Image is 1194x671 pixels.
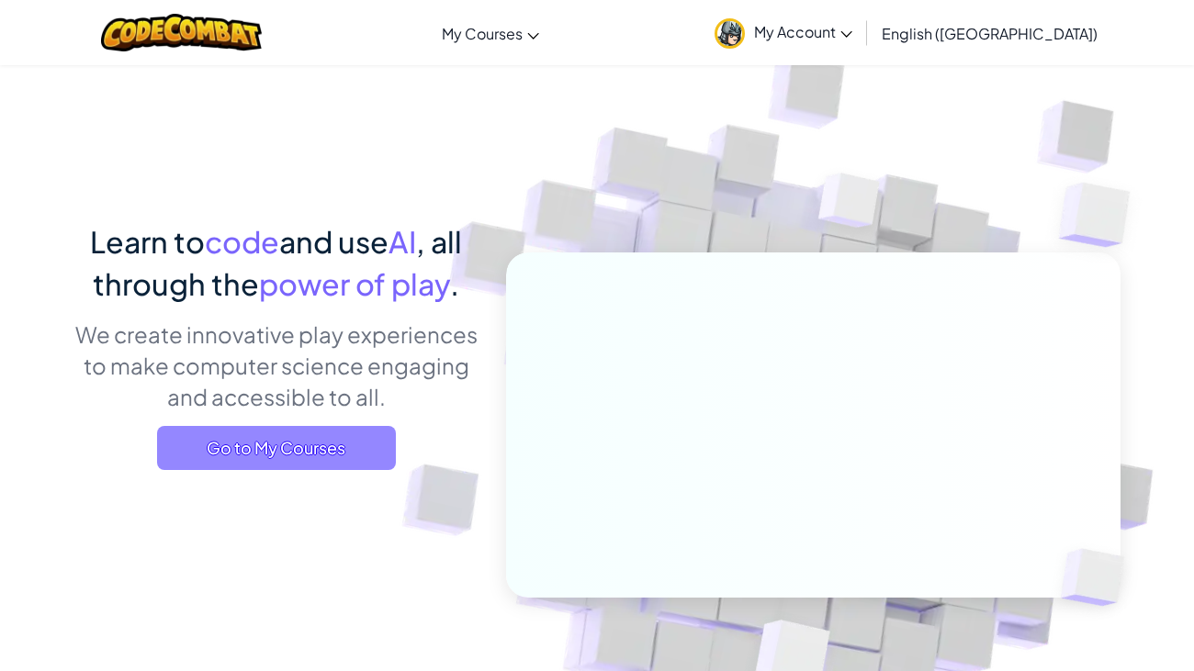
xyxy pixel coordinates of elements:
[705,4,862,62] a: My Account
[1031,510,1168,644] img: Overlap cubes
[259,265,450,302] span: power of play
[784,137,917,274] img: Overlap cubes
[882,24,1098,43] span: English ([GEOGRAPHIC_DATA])
[73,319,479,412] p: We create innovative play experiences to make computer science engaging and accessible to all.
[101,14,262,51] img: CodeCombat logo
[442,24,523,43] span: My Courses
[873,8,1107,58] a: English ([GEOGRAPHIC_DATA])
[754,22,852,41] span: My Account
[389,223,416,260] span: AI
[157,426,396,470] a: Go to My Courses
[205,223,279,260] span: code
[90,223,205,260] span: Learn to
[715,18,745,49] img: avatar
[433,8,548,58] a: My Courses
[1022,138,1181,293] img: Overlap cubes
[279,223,389,260] span: and use
[450,265,459,302] span: .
